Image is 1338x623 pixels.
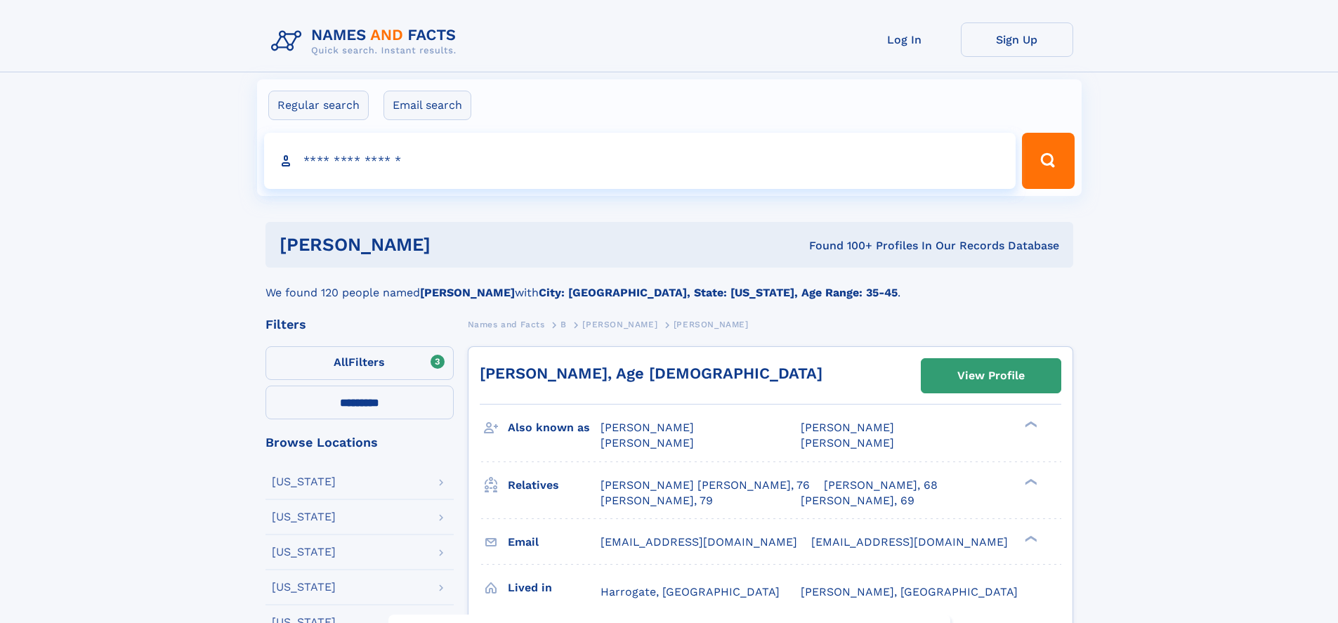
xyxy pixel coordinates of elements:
[824,478,938,493] a: [PERSON_NAME], 68
[264,133,1016,189] input: search input
[601,585,780,598] span: Harrogate, [GEOGRAPHIC_DATA]
[539,286,898,299] b: City: [GEOGRAPHIC_DATA], State: [US_STATE], Age Range: 35-45
[582,320,657,329] span: [PERSON_NAME]
[272,511,336,523] div: [US_STATE]
[560,320,567,329] span: B
[272,546,336,558] div: [US_STATE]
[265,346,454,380] label: Filters
[265,22,468,60] img: Logo Names and Facts
[560,315,567,333] a: B
[265,318,454,331] div: Filters
[601,421,694,434] span: [PERSON_NAME]
[508,473,601,497] h3: Relatives
[1021,534,1038,543] div: ❯
[848,22,961,57] a: Log In
[601,493,713,509] a: [PERSON_NAME], 79
[601,436,694,450] span: [PERSON_NAME]
[619,238,1059,254] div: Found 100+ Profiles In Our Records Database
[957,360,1025,392] div: View Profile
[582,315,657,333] a: [PERSON_NAME]
[508,416,601,440] h3: Also known as
[1021,420,1038,429] div: ❯
[508,530,601,554] h3: Email
[280,236,620,254] h1: [PERSON_NAME]
[801,585,1018,598] span: [PERSON_NAME], [GEOGRAPHIC_DATA]
[961,22,1073,57] a: Sign Up
[921,359,1061,393] a: View Profile
[1021,477,1038,486] div: ❯
[674,320,749,329] span: [PERSON_NAME]
[265,268,1073,301] div: We found 120 people named with .
[601,535,797,549] span: [EMAIL_ADDRESS][DOMAIN_NAME]
[268,91,369,120] label: Regular search
[468,315,545,333] a: Names and Facts
[420,286,515,299] b: [PERSON_NAME]
[272,476,336,487] div: [US_STATE]
[265,436,454,449] div: Browse Locations
[801,493,914,509] a: [PERSON_NAME], 69
[334,355,348,369] span: All
[801,436,894,450] span: [PERSON_NAME]
[811,535,1008,549] span: [EMAIL_ADDRESS][DOMAIN_NAME]
[1022,133,1074,189] button: Search Button
[601,478,810,493] a: [PERSON_NAME] [PERSON_NAME], 76
[383,91,471,120] label: Email search
[480,365,822,382] a: [PERSON_NAME], Age [DEMOGRAPHIC_DATA]
[508,576,601,600] h3: Lived in
[272,582,336,593] div: [US_STATE]
[801,421,894,434] span: [PERSON_NAME]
